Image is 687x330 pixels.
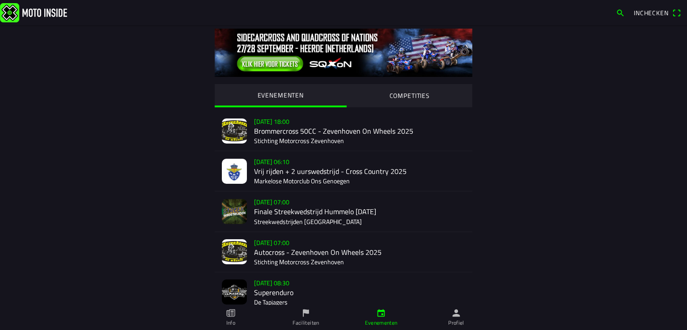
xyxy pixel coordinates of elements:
img: UByebBRfVoKeJdfrrfejYaKoJ9nquzzw8nymcseR.jpeg [222,159,247,184]
img: mBcQMagLMxzNEVoW9kWH8RIERBgDR7O2pMCJ3QD2.jpg [222,239,247,264]
a: [DATE] 07:00Autocross - Zevenhoven On Wheels 2025Stichting Motorcross Zevenhoven [215,232,472,272]
a: [DATE] 07:00Finale Streekwedstrijd Hummelo [DATE]Streekwedstrijden [GEOGRAPHIC_DATA] [215,191,472,232]
img: 0tIKNvXMbOBQGQ39g5GyH2eKrZ0ImZcyIMR2rZNf.jpg [215,29,472,77]
ion-icon: flag [301,308,311,318]
a: Incheckenqr scanner [629,5,685,20]
ion-label: Evenementen [365,319,398,327]
a: [DATE] 06:10Vrij rijden + 2 uurswedstrijd - Cross Country 2025Markelose Motorclub Ons Genoegen [215,151,472,191]
span: Inchecken [634,8,669,17]
ion-label: Faciliteiten [293,319,319,327]
ion-icon: person [451,308,461,318]
ion-label: Info [226,319,235,327]
ion-segment-button: EVENEMENTEN [215,84,347,107]
ion-segment-button: COMPETITIES [347,84,473,107]
a: search [611,5,629,20]
img: ZWpMevB2HtM9PSRG0DOL5BeeSKRJMujE3mbAFX0B.jpg [222,118,247,144]
img: t43s2WqnjlnlfEGJ3rGH5nYLUnlJyGok87YEz3RR.jpg [222,199,247,224]
ion-icon: calendar [376,308,386,318]
a: [DATE] 18:00Brommercross 50CC - Zevenhoven On Wheels 2025Stichting Motorcross Zevenhoven [215,111,472,151]
ion-label: Profiel [448,319,464,327]
img: FPyWlcerzEXqUMuL5hjUx9yJ6WAfvQJe4uFRXTbk.jpg [222,279,247,305]
a: [DATE] 08:30SuperenduroDe Tapjagers [215,272,472,313]
ion-icon: paper [226,308,236,318]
